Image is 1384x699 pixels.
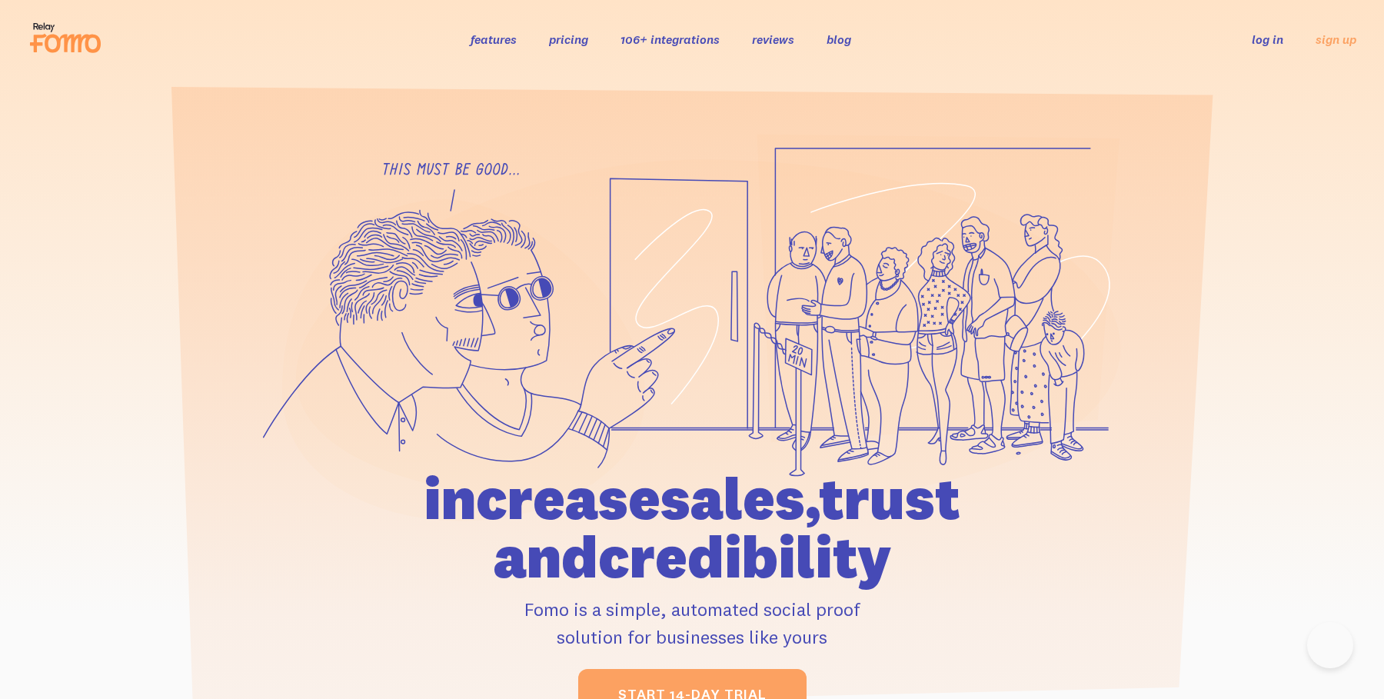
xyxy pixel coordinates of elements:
h1: increase sales, trust and credibility [336,469,1048,586]
p: Fomo is a simple, automated social proof solution for businesses like yours [336,595,1048,651]
a: log in [1252,32,1283,47]
a: reviews [752,32,794,47]
a: features [471,32,517,47]
iframe: Help Scout Beacon - Open [1307,622,1353,668]
a: 106+ integrations [620,32,720,47]
a: sign up [1316,32,1356,48]
a: pricing [549,32,588,47]
a: blog [827,32,851,47]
